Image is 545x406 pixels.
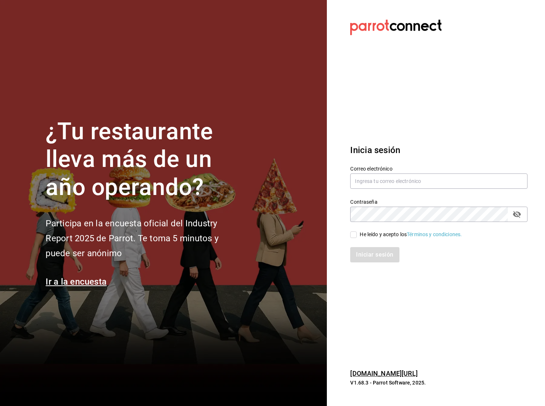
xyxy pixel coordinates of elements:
h2: Participa en la encuesta oficial del Industry Report 2025 de Parrot. Te toma 5 minutos y puede se... [46,216,243,261]
label: Correo electrónico [350,166,527,171]
p: V1.68.3 - Parrot Software, 2025. [350,379,527,386]
h3: Inicia sesión [350,144,527,157]
label: Contraseña [350,199,527,204]
div: He leído y acepto los [360,231,462,238]
a: Ir a la encuesta [46,277,107,287]
a: Términos y condiciones. [407,231,462,237]
input: Ingresa tu correo electrónico [350,173,527,189]
button: passwordField [511,208,523,220]
a: [DOMAIN_NAME][URL] [350,370,417,377]
h1: ¿Tu restaurante lleva más de un año operando? [46,118,243,202]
